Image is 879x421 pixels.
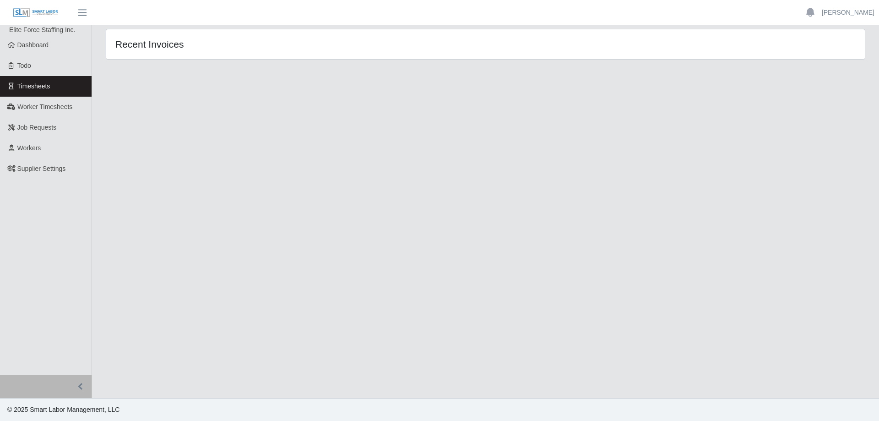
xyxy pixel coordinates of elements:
[13,8,59,18] img: SLM Logo
[17,62,31,69] span: Todo
[17,41,49,49] span: Dashboard
[17,165,66,172] span: Supplier Settings
[17,144,41,152] span: Workers
[17,124,57,131] span: Job Requests
[115,38,416,50] h4: Recent Invoices
[17,82,50,90] span: Timesheets
[17,103,72,110] span: Worker Timesheets
[822,8,874,17] a: [PERSON_NAME]
[7,406,119,413] span: © 2025 Smart Labor Management, LLC
[9,26,75,33] span: Elite Force Staffing Inc.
